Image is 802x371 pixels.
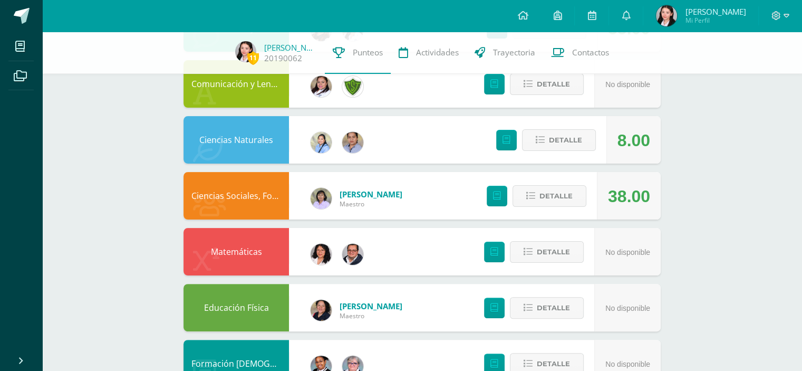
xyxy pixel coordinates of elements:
[617,117,650,164] div: 8.00
[342,76,363,97] img: 8113138f67059b8dbb97be4d65e89c2f.png
[340,301,402,311] a: [PERSON_NAME]
[311,188,332,209] img: aa0a622a90deac0f43b59f137ea3bd7a.png
[342,132,363,153] img: 7cf1ad61fb68178cf4b1551b70770f62.png
[685,16,746,25] span: Mi Perfil
[183,284,289,331] div: Educación Física
[340,189,402,199] a: [PERSON_NAME]
[183,228,289,275] div: Matemáticas
[325,32,391,74] a: Punteos
[510,297,584,319] button: Detalle
[416,47,459,58] span: Actividades
[605,304,650,312] span: No disponible
[608,173,650,220] div: 38.00
[235,41,256,62] img: aeced7fb721702dc989cb3cf6ce3eb3c.png
[183,172,289,220] div: Ciencias Sociales, Formación Ciudadana e Interculturalidad
[183,60,289,108] div: Comunicación y Lenguaje, Idioma Español
[467,32,543,74] a: Trayectoria
[572,47,609,58] span: Contactos
[342,244,363,265] img: 384b1a00fd073b771aca96a60efb2c16.png
[264,42,317,53] a: [PERSON_NAME]
[543,32,617,74] a: Contactos
[605,360,650,368] span: No disponible
[311,132,332,153] img: c5dbdb3d61c91730a897bea971597349.png
[340,199,402,208] span: Maestro
[605,248,650,256] span: No disponible
[537,74,570,94] span: Detalle
[311,76,332,97] img: 47e6e1a70019e806312baafca64e1eab.png
[353,47,383,58] span: Punteos
[264,53,302,64] a: 20190062
[247,51,259,64] span: 11
[685,6,746,17] span: [PERSON_NAME]
[183,116,289,164] div: Ciencias Naturales
[522,129,596,151] button: Detalle
[510,73,584,95] button: Detalle
[340,311,402,320] span: Maestro
[539,186,573,206] span: Detalle
[656,5,677,26] img: aeced7fb721702dc989cb3cf6ce3eb3c.png
[510,241,584,263] button: Detalle
[537,298,570,318] span: Detalle
[493,47,535,58] span: Trayectoria
[549,130,582,150] span: Detalle
[311,244,332,265] img: e07219b696fe9acf60e337032864cbe1.png
[391,32,467,74] a: Actividades
[537,242,570,262] span: Detalle
[311,300,332,321] img: 221af06ae4b1beedc67b65817a25a70d.png
[513,185,586,207] button: Detalle
[605,80,650,89] span: No disponible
